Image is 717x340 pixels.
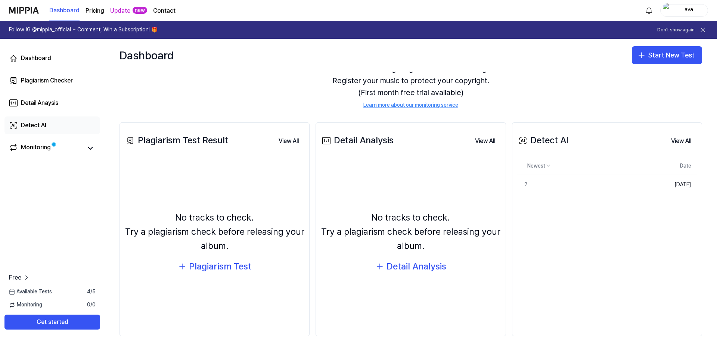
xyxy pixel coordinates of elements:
[657,27,695,33] button: Don't show again
[9,26,158,34] h1: Follow IG @mippia_official + Comment, Win a Subscription! 🎁
[469,133,501,149] a: View All
[9,301,42,309] span: Monitoring
[9,273,30,282] a: Free
[119,46,174,64] div: Dashboard
[665,134,697,149] button: View All
[469,134,501,149] button: View All
[320,133,394,147] div: Detail Analysis
[660,4,708,17] button: profileava
[674,6,703,14] div: ava
[189,259,251,274] div: Plagiarism Test
[86,6,104,15] a: Pricing
[178,259,251,274] button: Plagiarism Test
[663,3,672,18] img: profile
[375,259,446,274] button: Detail Analysis
[645,6,654,15] img: 알림
[363,102,458,109] a: Learn more about our monitoring service
[124,133,228,147] div: Plagiarism Test Result
[654,157,697,175] th: Date
[665,133,697,149] a: View All
[4,116,100,134] a: Detect AI
[9,288,52,296] span: Available Tests
[632,46,702,64] button: Start New Test
[21,54,51,63] div: Dashboard
[21,99,58,107] div: Detail Anaysis
[320,210,501,253] div: No tracks to check. Try a plagiarism check before releasing your album.
[9,143,82,153] a: Monitoring
[119,54,702,118] div: There are no songs registered for monitoring. Register your music to protect your copyright. (Fir...
[517,133,568,147] div: Detect AI
[21,121,46,130] div: Detect AI
[133,7,147,14] div: new
[9,273,21,282] span: Free
[4,315,100,330] button: Get started
[273,133,305,149] a: View All
[4,49,100,67] a: Dashboard
[21,143,51,153] div: Monitoring
[21,76,73,85] div: Plagiarism Checker
[517,181,527,188] div: 2
[273,134,305,149] button: View All
[4,94,100,112] a: Detail Anaysis
[110,6,130,15] a: Update
[153,6,176,15] a: Contact
[654,175,697,194] td: [DATE]
[124,210,305,253] div: No tracks to check. Try a plagiarism check before releasing your album.
[87,288,96,296] span: 4 / 5
[4,72,100,90] a: Plagiarism Checker
[517,175,654,194] a: 2
[49,0,80,21] a: Dashboard
[87,301,96,309] span: 0 / 0
[387,259,446,274] div: Detail Analysis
